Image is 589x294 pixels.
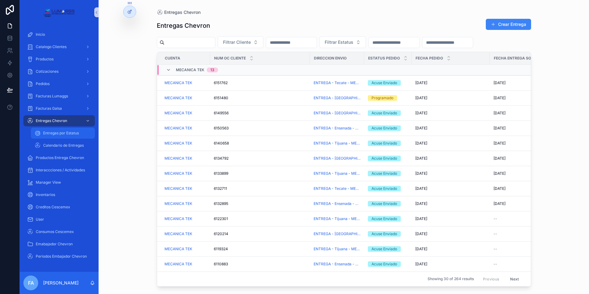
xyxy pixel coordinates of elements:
a: [DATE] [415,141,486,146]
div: Acuse Enviado [372,246,397,252]
a: ENTREGA - Ensenada - MECANICA TEK [314,262,360,267]
a: 6120214 [214,231,306,236]
a: MECANICA TEK [165,231,206,236]
a: Acuse Enviado [368,125,408,131]
div: Acuse Enviado [372,201,397,206]
a: MECANICA TEK [165,247,192,251]
span: [DATE] [494,96,506,100]
a: MECANICA TEK [165,111,206,116]
a: User [23,214,95,225]
span: [DATE] [415,80,427,85]
a: MECANICA TEK [165,186,206,191]
a: ENTREGA - Tijuana - MECANICA TEK [314,216,360,221]
span: 6133899 [214,171,228,176]
a: MECANICA TEK [165,141,192,146]
a: 6122301 [214,216,306,221]
span: Direccion Envio [314,56,347,61]
a: MECANICA TEK [165,171,192,176]
span: Manager View [36,180,61,185]
a: [DATE] [415,111,486,116]
a: ENTREGA - Tecate - MECANICA TEK [314,186,360,191]
div: Acuse Enviado [372,231,397,237]
span: -- [494,231,497,236]
a: ENTREGA - [GEOGRAPHIC_DATA] - MECANICA TEK [314,96,360,100]
a: ENTREGA - Ensenada - MECANICA TEK [314,126,360,131]
a: MECANICA TEK [165,171,206,176]
a: MECANICA TEK [165,216,192,221]
span: [DATE] [415,231,427,236]
a: Facturas Galsa [23,103,95,114]
span: User [36,217,44,222]
span: Emabajador Chevron [36,242,73,247]
a: MECANICA TEK [165,126,192,131]
a: ENTREGA - Tijuana - MECANICA TEK [314,247,360,251]
a: MECANICA TEK [165,262,206,267]
span: Interaccciones / Actividades [36,168,85,173]
a: ENTREGA - [GEOGRAPHIC_DATA] - MECANICA TEK [314,231,360,236]
a: [DATE] [494,171,556,176]
a: Pedidos [23,78,95,89]
a: MECANICA TEK [165,80,192,85]
span: MECANICA TEK [165,262,192,267]
span: Showing 30 of 264 results [428,277,474,282]
a: Consumos Cescemex [23,226,95,237]
a: Creditos Cescemex [23,202,95,213]
span: Entregas Chevron [164,9,201,15]
a: 6110883 [214,262,306,267]
a: Productos Entrega Chevron [23,152,95,163]
span: Pedidos [36,81,50,86]
span: 6120214 [214,231,228,236]
a: 6134792 [214,156,306,161]
span: [DATE] [415,141,427,146]
div: Acuse Enviado [372,156,397,161]
span: [DATE] [494,156,506,161]
a: ENTREGA - [GEOGRAPHIC_DATA] - MECANICA TEK [314,156,360,161]
a: MECANICA TEK [165,156,192,161]
a: [DATE] [494,80,556,85]
a: ENTREGA - Tijuana - MECANICA TEK [314,141,360,146]
span: [DATE] [415,201,427,206]
span: 6110883 [214,262,228,267]
span: FA [28,279,34,287]
a: MECANICA TEK [165,186,192,191]
span: 6119324 [214,247,228,251]
span: -- [494,247,497,251]
div: Acuse Enviado [372,186,397,191]
a: Acuse Enviado [368,231,408,237]
a: 6151762 [214,80,306,85]
span: Productos [36,57,54,62]
span: -- [494,216,497,221]
a: Acuse Enviado [368,141,408,146]
a: MECANICA TEK [165,231,192,236]
a: Entregas por Estatus [31,128,95,139]
span: Facturas Galsa [36,106,62,111]
a: Acuse Enviado [368,246,408,252]
span: [DATE] [494,111,506,116]
a: MECANICA TEK [165,216,206,221]
span: 6132895 [214,201,228,206]
a: 6149556 [214,111,306,116]
a: [DATE] [415,171,486,176]
a: Acuse Enviado [368,171,408,176]
img: App logo [43,7,75,17]
a: [DATE] [415,247,486,251]
a: Acuse Enviado [368,216,408,222]
span: 6151480 [214,96,228,100]
div: scrollable content [20,25,99,270]
a: Periodos Embajador Chevron [23,251,95,262]
div: Acuse Enviado [372,171,397,176]
span: Catalogo Clientes [36,44,67,49]
a: MECANICA TEK [165,111,192,116]
a: [DATE] [415,126,486,131]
